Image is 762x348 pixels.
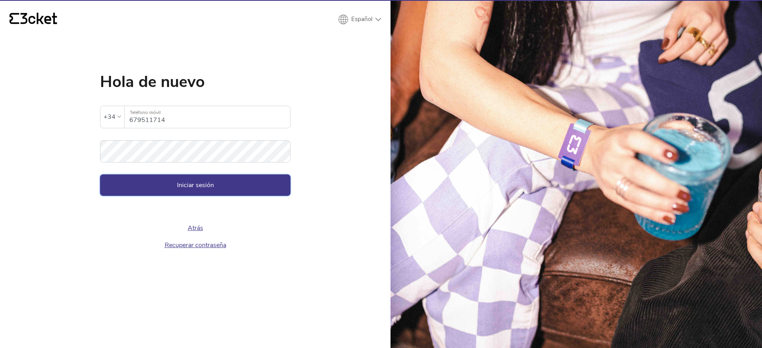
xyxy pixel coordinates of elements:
[104,111,115,123] div: +34
[129,106,290,128] input: Teléfono móvil
[100,140,291,153] label: Contraseña
[125,106,290,119] label: Teléfono móvil
[10,13,19,24] g: {' '}
[100,74,291,90] h1: Hola de nuevo
[165,241,226,249] a: Recuperar contraseña
[100,174,291,196] button: Iniciar sesión
[10,13,57,26] a: {' '}
[188,224,203,232] a: Atrás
